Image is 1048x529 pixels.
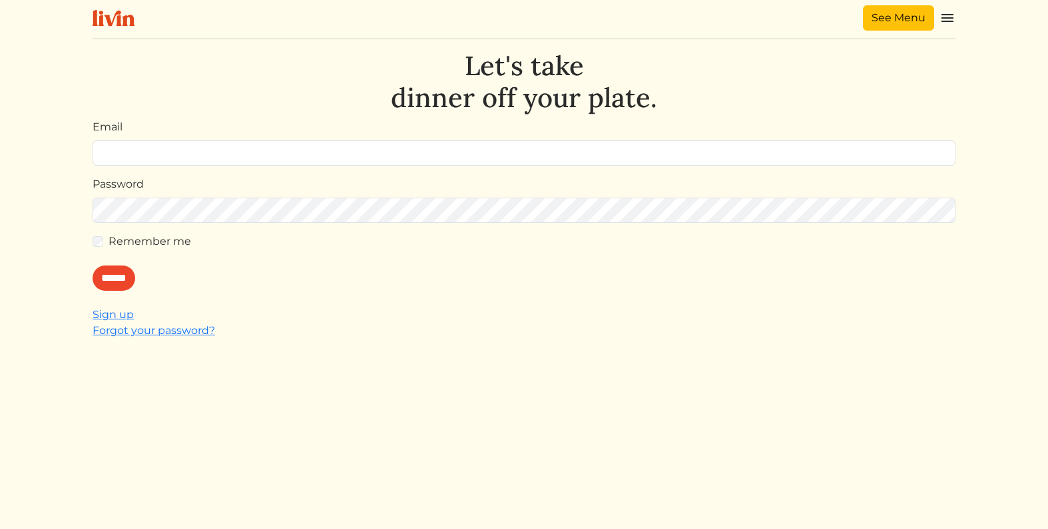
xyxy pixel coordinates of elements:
[863,5,934,31] a: See Menu
[93,119,123,135] label: Email
[93,324,215,337] a: Forgot your password?
[93,308,134,321] a: Sign up
[939,10,955,26] img: menu_hamburger-cb6d353cf0ecd9f46ceae1c99ecbeb4a00e71ca567a856bd81f57e9d8c17bb26.svg
[93,50,955,114] h1: Let's take dinner off your plate.
[93,176,144,192] label: Password
[109,234,191,250] label: Remember me
[93,10,134,27] img: livin-logo-a0d97d1a881af30f6274990eb6222085a2533c92bbd1e4f22c21b4f0d0e3210c.svg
